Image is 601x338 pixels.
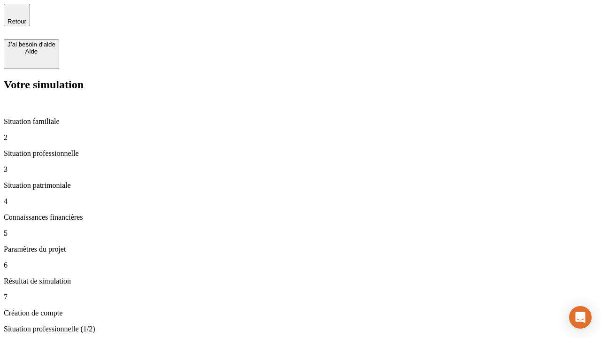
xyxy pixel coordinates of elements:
p: Résultat de simulation [4,277,597,285]
p: Situation familiale [4,117,597,126]
p: 6 [4,261,597,269]
div: Aide [8,48,55,55]
p: Paramètres du projet [4,245,597,253]
p: Connaissances financières [4,213,597,222]
span: Retour [8,18,26,25]
p: Situation professionnelle [4,149,597,158]
p: Situation professionnelle (1/2) [4,325,597,333]
h2: Votre simulation [4,78,597,91]
p: Création de compte [4,309,597,317]
p: 7 [4,293,597,301]
p: 5 [4,229,597,238]
p: Situation patrimoniale [4,181,597,190]
div: J’ai besoin d'aide [8,41,55,48]
p: 4 [4,197,597,206]
button: J’ai besoin d'aideAide [4,39,59,69]
p: 3 [4,165,597,174]
p: 2 [4,133,597,142]
div: Open Intercom Messenger [569,306,592,329]
button: Retour [4,4,30,26]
